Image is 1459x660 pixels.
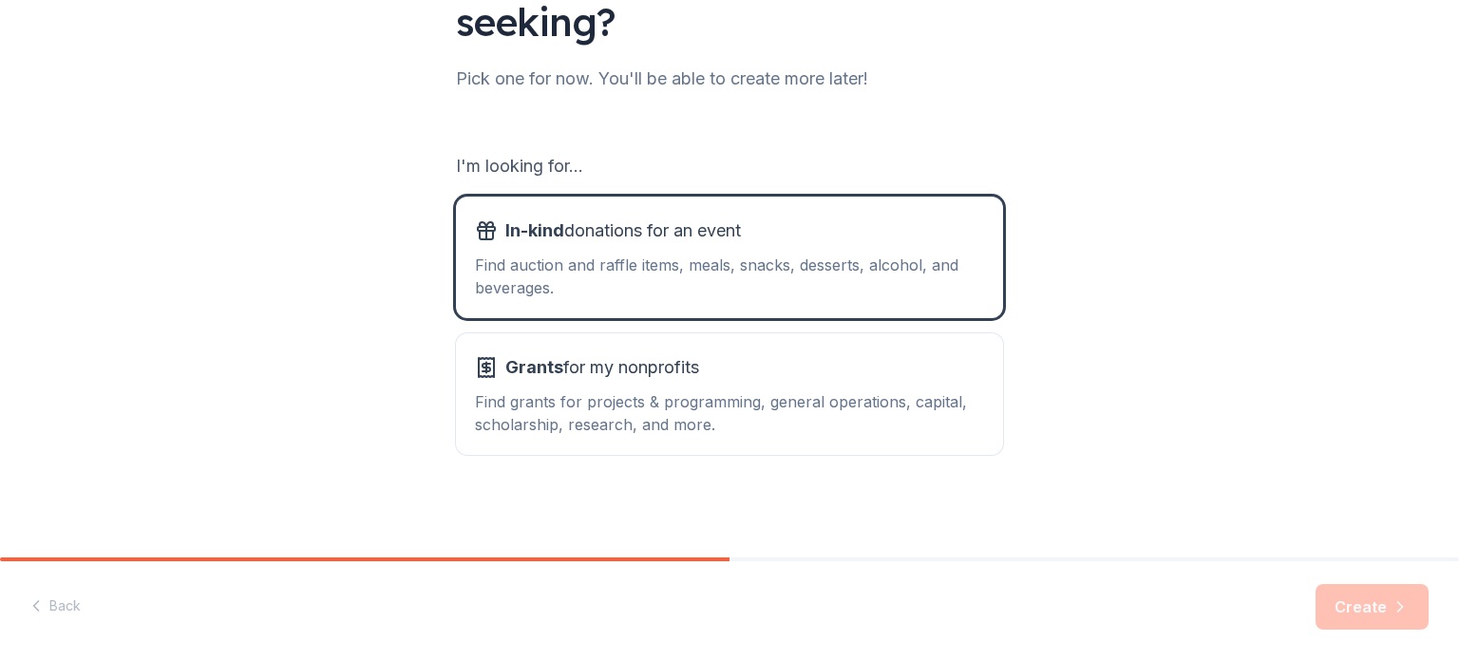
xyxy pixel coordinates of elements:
[475,390,984,436] div: Find grants for projects & programming, general operations, capital, scholarship, research, and m...
[475,254,984,299] div: Find auction and raffle items, meals, snacks, desserts, alcohol, and beverages.
[456,333,1003,455] button: Grantsfor my nonprofitsFind grants for projects & programming, general operations, capital, schol...
[505,357,563,377] span: Grants
[505,220,564,240] span: In-kind
[505,216,741,246] span: donations for an event
[456,151,1003,181] div: I'm looking for...
[456,64,1003,94] div: Pick one for now. You'll be able to create more later!
[456,197,1003,318] button: In-kinddonations for an eventFind auction and raffle items, meals, snacks, desserts, alcohol, and...
[505,352,699,383] span: for my nonprofits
